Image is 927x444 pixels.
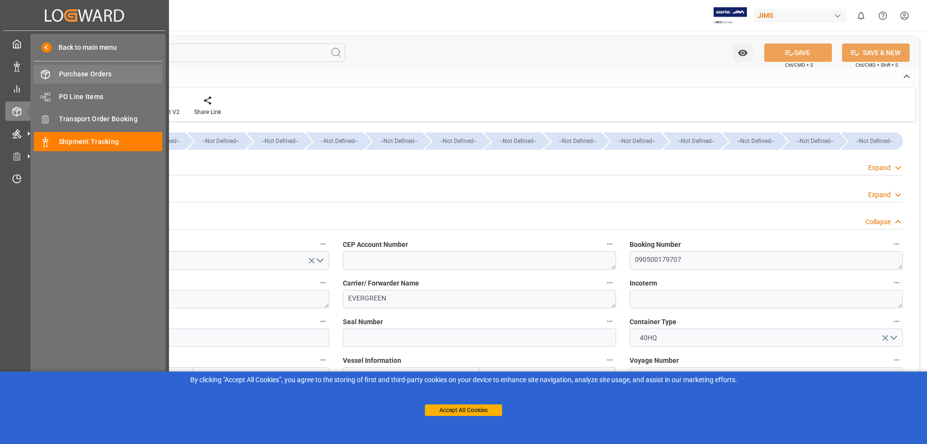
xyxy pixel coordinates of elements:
[56,251,329,270] button: open menu
[194,108,221,116] div: Share Link
[604,354,616,366] button: Vessel Information
[425,132,482,150] div: --Not Defined--
[5,79,164,98] a: My Reports
[630,329,903,347] button: open menu
[343,367,479,386] input: Enter Vessel Name
[316,132,363,150] div: --Not Defined--
[425,404,502,416] button: Accept All Cookies
[791,132,839,150] div: --Not Defined--
[890,354,903,366] button: Voyage Number
[604,238,616,250] button: CEP Account Number
[722,132,779,150] div: --Not Defined--
[604,132,660,150] div: --Not Defined--
[193,367,329,386] input: Fullname
[484,132,541,150] div: --Not Defined--
[343,278,419,288] span: Carrier/ Forwarder Name
[197,132,244,150] div: --Not Defined--
[59,92,163,102] span: PO Line Items
[479,367,616,386] input: Enter IMO
[7,375,920,385] div: By clicking "Accept All Cookies”, you agree to the storing of first and third-party cookies on yo...
[59,69,163,79] span: Purchase Orders
[868,163,891,173] div: Expand
[317,276,329,289] button: Carrier/ Forwarder Code
[604,315,616,328] button: Seal Number
[128,132,185,150] div: --Not Defined--
[247,132,304,150] div: --Not Defined--
[44,43,345,62] input: Search Fields
[785,61,813,69] span: Ctrl/CMD + S
[842,43,910,62] button: SAVE & NEW
[782,132,839,150] div: --Not Defined--
[635,333,662,343] span: 40HQ
[673,132,720,150] div: --Not Defined--
[554,132,601,150] div: --Not Defined--
[435,132,482,150] div: --Not Defined--
[34,87,162,106] a: PO Line Items
[754,6,850,25] button: JIMS
[317,238,329,250] button: Mode of Transport
[59,114,163,124] span: Transport Order Booking
[890,276,903,289] button: Incoterm
[630,356,679,366] span: Voyage Number
[856,61,898,69] span: Ctrl/CMD + Shift + S
[630,317,676,327] span: Container Type
[343,356,401,366] span: Vessel Information
[343,317,383,327] span: Seal Number
[34,65,162,84] a: Purchase Orders
[343,240,408,250] span: CEP Account Number
[604,276,616,289] button: Carrier/ Forwarder Name
[865,217,891,227] div: Collapse
[544,132,601,150] div: --Not Defined--
[306,132,363,150] div: --Not Defined--
[663,132,720,150] div: --Not Defined--
[5,57,164,75] a: Data Management
[256,132,304,150] div: --Not Defined--
[890,238,903,250] button: Booking Number
[630,240,681,250] span: Booking Number
[764,43,832,62] button: SAVE
[732,132,779,150] div: --Not Defined--
[872,5,894,27] button: Help Center
[630,251,903,270] textarea: 090500179707
[851,132,898,150] div: --Not Defined--
[375,132,422,150] div: --Not Defined--
[5,169,164,188] a: Timeslot Management V2
[841,132,903,150] div: --Not Defined--
[52,43,117,53] span: Back to main menu
[5,34,164,53] a: My Cockpit
[34,132,162,151] a: Shipment Tracking
[733,43,753,62] button: open menu
[630,278,657,288] span: Incoterm
[59,137,163,147] span: Shipment Tracking
[317,315,329,328] button: Container Number
[850,5,872,27] button: show 0 new notifications
[754,9,846,23] div: JIMS
[630,367,903,386] textarea: 1420-012E
[343,290,616,308] textarea: EVERGREEN
[56,290,329,308] textarea: H
[187,132,244,150] div: --Not Defined--
[613,132,660,150] div: --Not Defined--
[317,354,329,366] button: Carrier Information
[890,315,903,328] button: Container Type
[34,110,162,129] a: Transport Order Booking
[868,190,891,200] div: Expand
[714,7,747,24] img: Exertis%20JAM%20-%20Email%20Logo.jpg_1722504956.jpg
[494,132,541,150] div: --Not Defined--
[365,132,422,150] div: --Not Defined--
